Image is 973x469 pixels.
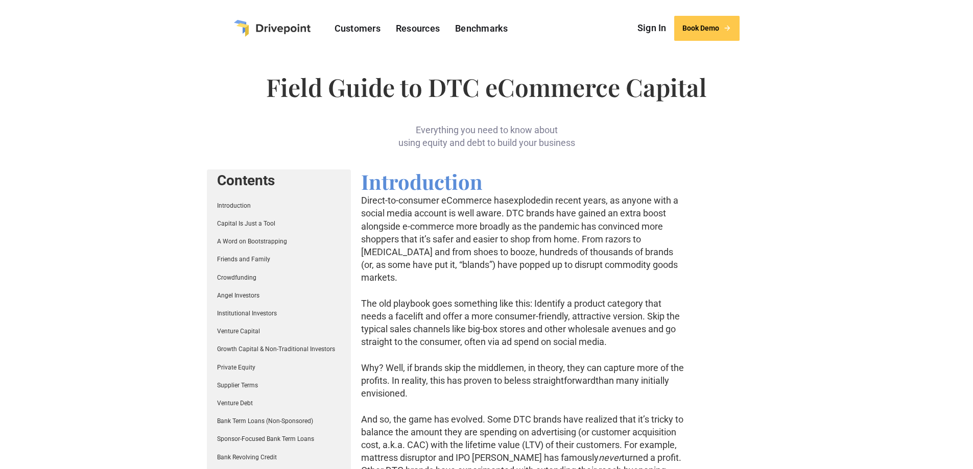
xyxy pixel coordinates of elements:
[217,292,259,299] a: Angel Investors
[217,435,314,442] a: Sponsor-Focused Bank Term Loans
[217,310,277,317] a: Institutional Investors
[329,20,386,36] a: Customers
[462,259,489,270] a: blands
[514,375,596,386] a: less straightforward
[217,328,260,335] a: Venture Capital
[509,195,546,206] a: exploded
[361,169,687,194] h4: Introduction
[361,361,687,400] p: Why? Well, if brands skip the middlemen, in theory, they can capture more of the profits. In real...
[217,202,251,209] a: Introduction
[207,75,766,99] h1: Field Guide to DTC eCommerce Capital
[632,20,672,36] a: Sign In
[217,345,335,353] a: Growth Capital & Non-Traditional Investors
[674,16,740,41] a: Book Demo
[391,20,445,36] a: Resources
[217,364,255,371] a: Private Equity
[217,382,258,389] a: Supplier Terms
[361,297,687,349] p: The old playbook goes something like this: Identify a product category that needs a facelift and ...
[217,238,287,245] a: A Word on Bootstrapping
[599,452,622,463] em: never
[234,20,311,37] a: home
[217,274,256,281] a: Crowdfunding
[217,172,341,189] h5: Contents
[217,454,277,461] a: Bank Revolving Credit
[217,256,270,263] a: Friends and Family
[217,400,253,407] a: Venture Debt
[334,107,640,149] div: Everything you need to know about using equity and debt to build your business
[217,417,313,425] a: Bank Term Loans (Non-Sponsored)
[682,24,719,33] div: Book Demo
[450,20,513,36] a: Benchmarks
[361,194,687,284] p: Direct-to-consumer eCommerce has in recent years, as anyone with a social media account is well a...
[217,220,275,227] a: Capital Is Just a Tool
